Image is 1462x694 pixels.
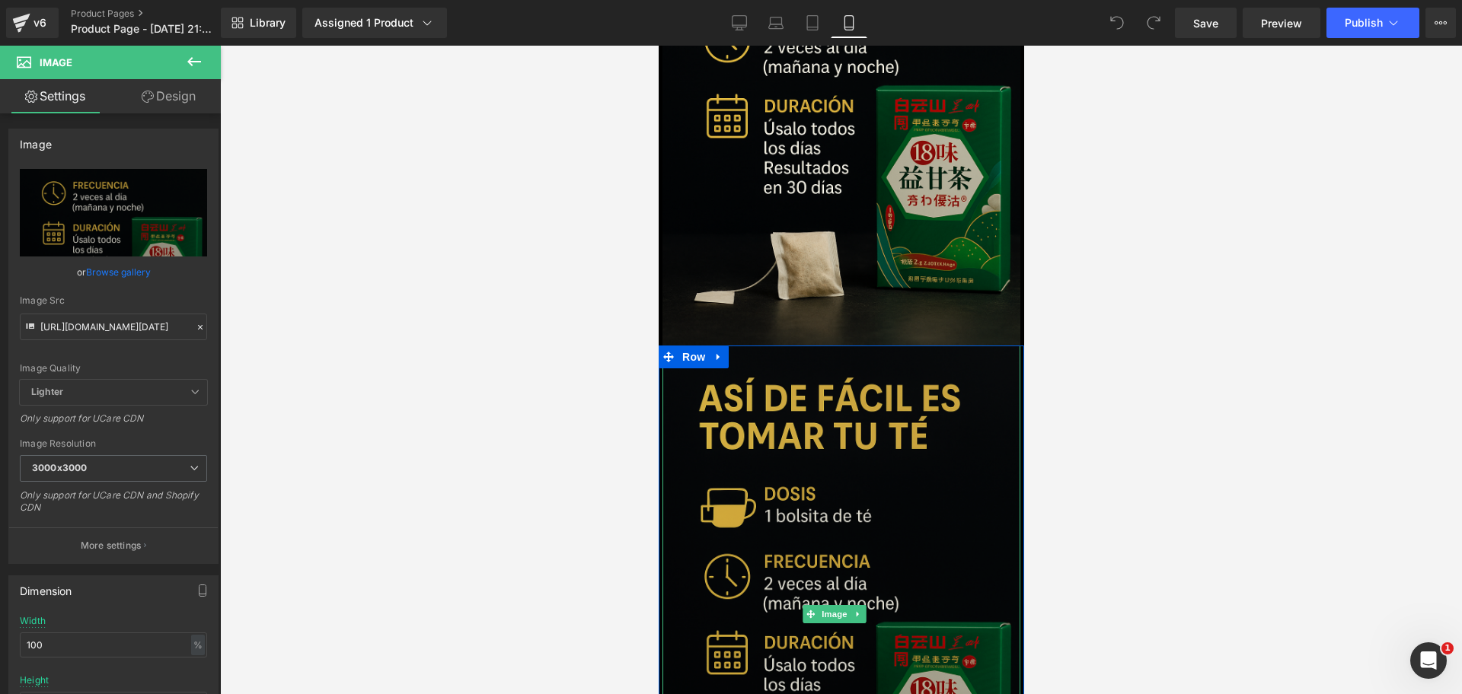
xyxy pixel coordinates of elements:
[20,489,207,524] div: Only support for UCare CDN and Shopify CDN
[20,616,46,626] div: Width
[71,23,217,35] span: Product Page - [DATE] 21:34:05
[221,8,296,38] a: New Library
[81,539,142,552] p: More settings
[6,8,59,38] a: v6
[20,300,50,323] span: Row
[20,412,207,435] div: Only support for UCare CDN
[831,8,867,38] a: Mobile
[20,438,207,449] div: Image Resolution
[20,295,207,306] div: Image Src
[20,632,207,657] input: auto
[1102,8,1132,38] button: Undo
[32,462,87,473] b: 3000x3000
[113,79,224,113] a: Design
[314,15,435,30] div: Assigned 1 Product
[250,16,286,30] span: Library
[758,8,794,38] a: Laptop
[31,386,63,397] b: Lighter
[1345,17,1383,29] span: Publish
[191,559,207,578] a: Expand / Collapse
[71,8,246,20] a: Product Pages
[794,8,831,38] a: Tablet
[1441,642,1454,654] span: 1
[160,559,192,578] span: Image
[20,675,49,686] div: Height
[1326,8,1419,38] button: Publish
[86,259,151,285] a: Browse gallery
[20,314,207,340] input: Link
[1410,642,1447,679] iframe: Intercom live chat
[191,635,205,655] div: %
[20,363,207,374] div: Image Quality
[20,576,72,597] div: Dimension
[20,264,207,280] div: or
[1138,8,1169,38] button: Redo
[9,527,218,563] button: More settings
[1193,15,1218,31] span: Save
[1425,8,1456,38] button: More
[20,129,52,151] div: Image
[721,8,758,38] a: Desktop
[1243,8,1320,38] a: Preview
[1261,15,1302,31] span: Preview
[40,56,72,68] span: Image
[30,13,49,33] div: v6
[50,300,70,323] a: Expand / Collapse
